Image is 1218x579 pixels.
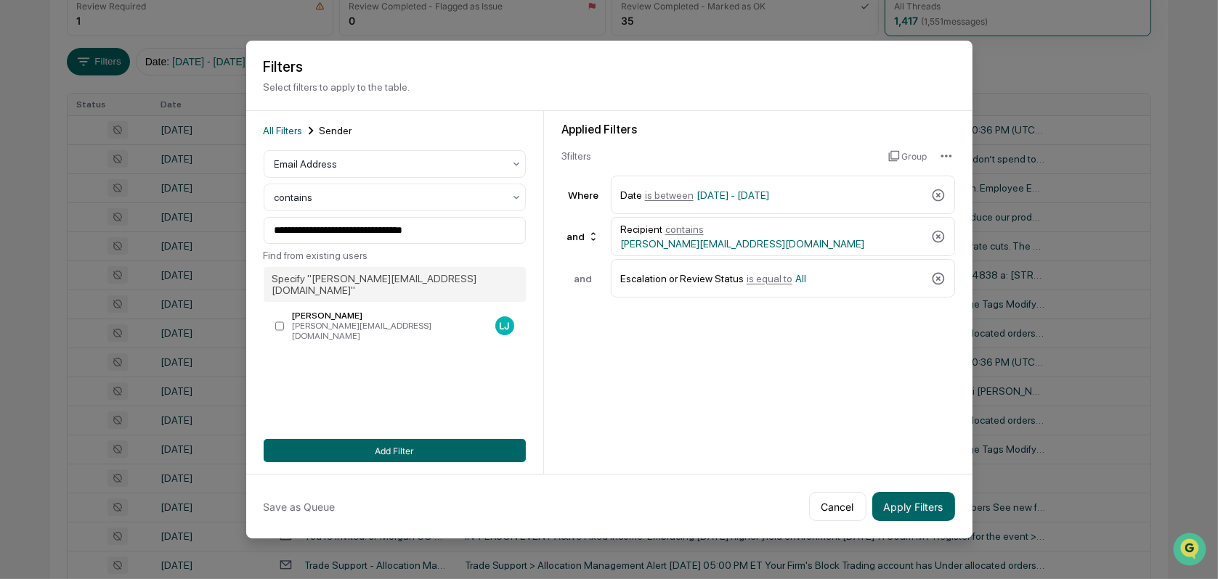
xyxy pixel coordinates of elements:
[15,212,26,223] div: 🔎
[620,238,864,250] span: [PERSON_NAME][EMAIL_ADDRESS][DOMAIN_NAME]
[264,81,955,93] p: Select filters to apply to the table.
[264,492,336,521] button: Save as Queue
[264,267,526,302] div: Specify " [PERSON_NAME][EMAIL_ADDRESS][DOMAIN_NAME] "
[561,273,605,284] div: and
[15,184,26,196] div: 🖐️
[1172,531,1211,570] iframe: Open customer support
[120,183,180,197] span: Attestations
[15,111,41,137] img: 1746055101610-c473b297-6a78-478c-a979-82029cc54cd1
[275,321,285,331] input: [PERSON_NAME][PERSON_NAME][EMAIL_ADDRESS][DOMAIN_NAME]LJ
[264,58,955,75] h2: Filters
[247,115,264,133] button: Start new chat
[561,225,605,248] div: and
[645,189,694,201] span: is between
[495,316,514,335] div: LJ
[292,311,489,321] div: [PERSON_NAME]
[872,492,955,521] button: Apply Filters
[29,210,92,225] span: Data Lookup
[319,125,352,136] span: Sender
[888,144,927,168] button: Group
[264,125,303,136] span: All Filters
[102,245,176,257] a: Powered byPylon
[264,439,526,462] button: Add Filter
[29,183,94,197] span: Preclearance
[620,266,925,291] div: Escalation or Review Status
[145,246,176,257] span: Pylon
[264,250,526,261] div: Find from existing users
[809,492,866,521] button: Cancel
[100,177,186,203] a: 🗄️Attestations
[620,182,925,208] div: Date
[9,177,100,203] a: 🖐️Preclearance
[665,223,704,235] span: contains
[9,205,97,231] a: 🔎Data Lookup
[561,150,877,162] div: 3 filter s
[105,184,117,196] div: 🗄️
[292,321,489,341] div: [PERSON_NAME][EMAIL_ADDRESS][DOMAIN_NAME]
[795,273,806,284] span: All
[620,223,925,250] div: Recipient
[697,189,769,201] span: [DATE] - [DATE]
[15,30,264,54] p: How can we help?
[561,189,605,201] div: Where
[747,273,792,284] span: is equal to
[49,126,184,137] div: We're available if you need us!
[49,111,238,126] div: Start new chat
[561,123,955,136] div: Applied Filters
